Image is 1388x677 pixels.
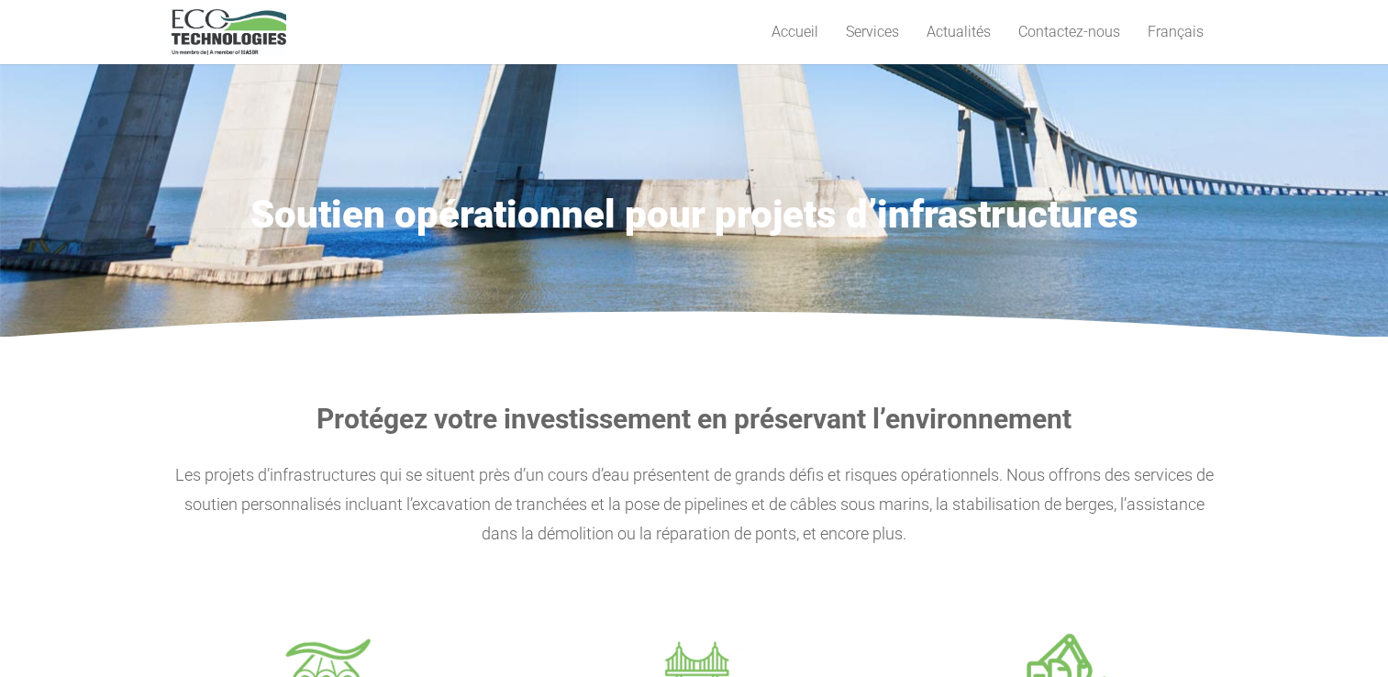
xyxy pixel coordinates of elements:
[1018,23,1120,40] span: Contactez-nous
[1148,23,1204,40] span: Français
[846,23,899,40] span: Services
[927,23,991,40] span: Actualités
[316,403,1072,435] strong: Protégez votre investissement en préservant l’environnement
[172,192,1217,238] h1: Soutien opérationnel pour projets d’infrastructures
[172,9,286,55] a: logo_EcoTech_ASDR_RGB
[172,461,1217,549] p: Les projets d’infrastructures qui se situent près d’un cours d’eau présentent de grands défis et ...
[772,23,818,40] span: Accueil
